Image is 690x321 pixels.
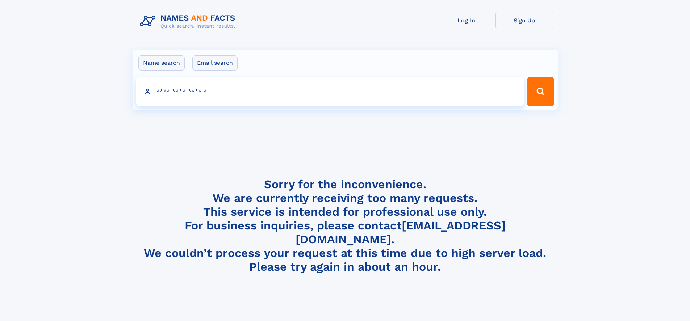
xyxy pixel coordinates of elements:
[527,77,554,106] button: Search Button
[137,12,241,31] img: Logo Names and Facts
[136,77,524,106] input: search input
[138,55,185,71] label: Name search
[495,12,553,29] a: Sign Up
[192,55,238,71] label: Email search
[296,219,506,246] a: [EMAIL_ADDRESS][DOMAIN_NAME]
[137,177,553,274] h4: Sorry for the inconvenience. We are currently receiving too many requests. This service is intend...
[438,12,495,29] a: Log In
